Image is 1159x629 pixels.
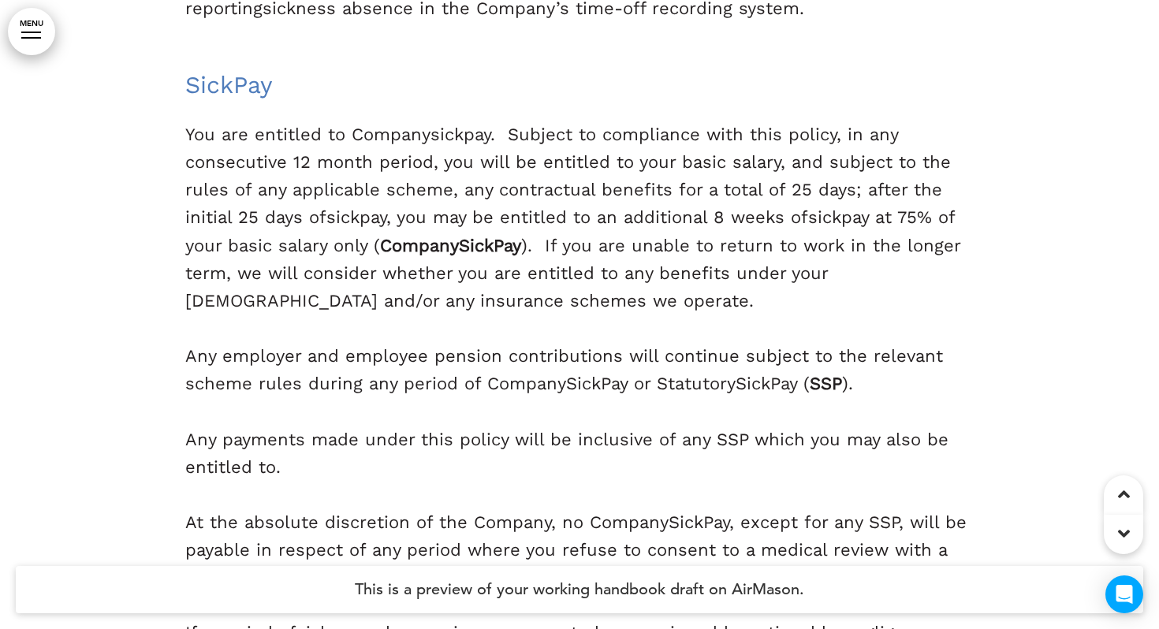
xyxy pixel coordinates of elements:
p: At the absolute discretion of the Company, no Company Pay, except for any SSP, will be payable in... [185,508,974,592]
p: Any employer and employee pension contributions will continue subject to the relevant scheme rule... [185,342,974,397]
strong: Company Pay [380,236,521,255]
span: sick [808,207,841,227]
a: MENU [8,8,55,55]
span: Sick [185,71,233,99]
span: Sick [459,236,494,255]
span: sick [430,125,464,144]
div: Open Intercom Messenger [1105,575,1143,613]
span: Sick [669,512,703,532]
p: Any payments made under this policy will be inclusive of any SSP which you may also be entitled to. [185,426,974,481]
h6: Pay [185,50,974,97]
strong: SSP [810,374,842,393]
span: Sick [566,374,601,393]
span: sick [326,207,360,227]
span: Sick [736,374,770,393]
p: You are entitled to Company pay. Subject to compliance with this policy, in any consecutive 12 mo... [185,121,974,314]
h4: This is a preview of your working handbook draft on AirMason. [16,566,1143,613]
